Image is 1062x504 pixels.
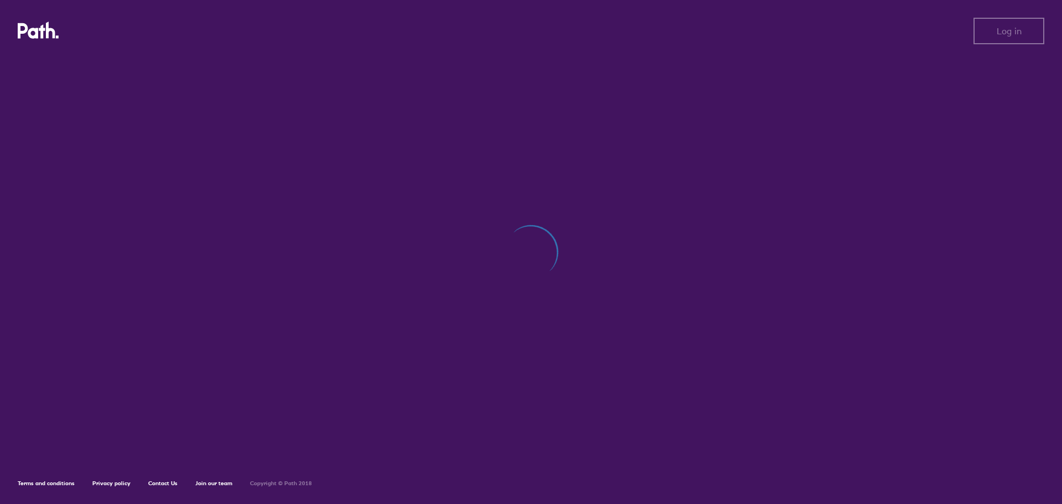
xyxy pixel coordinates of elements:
[973,18,1044,44] button: Log in
[195,480,232,487] a: Join our team
[250,480,312,487] h6: Copyright © Path 2018
[92,480,131,487] a: Privacy policy
[148,480,178,487] a: Contact Us
[18,480,75,487] a: Terms and conditions
[997,26,1022,36] span: Log in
